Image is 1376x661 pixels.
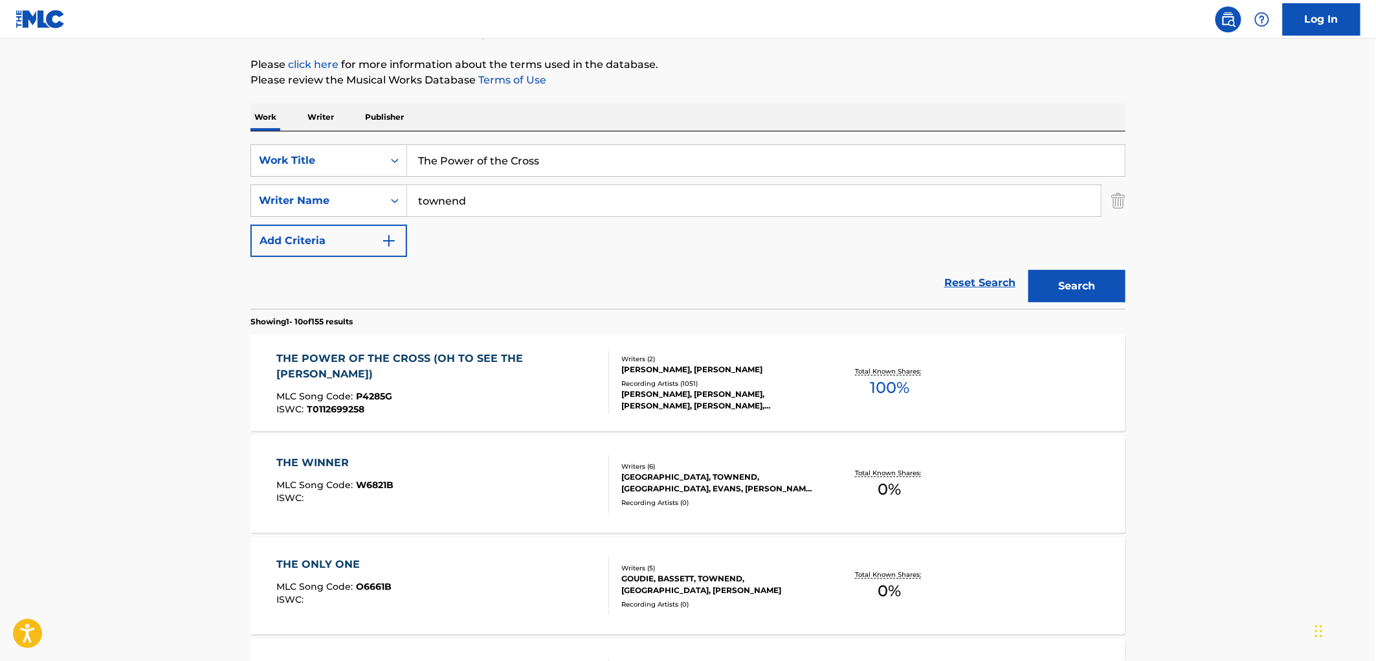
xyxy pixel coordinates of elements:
[476,74,546,86] a: Terms of Use
[1283,3,1360,36] a: Log In
[250,144,1126,309] form: Search Form
[1111,185,1126,217] img: Delete Criterion
[1028,270,1126,302] button: Search
[621,462,817,471] div: Writers ( 6 )
[621,379,817,388] div: Recording Artists ( 1051 )
[621,563,817,573] div: Writers ( 5 )
[259,193,375,208] div: Writer Name
[621,599,817,609] div: Recording Artists ( 0 )
[277,492,307,504] span: ISWC :
[357,581,392,592] span: O6661B
[307,403,365,415] span: T0112699258
[361,104,408,131] p: Publisher
[1249,6,1275,32] div: Help
[277,479,357,491] span: MLC Song Code :
[621,354,817,364] div: Writers ( 2 )
[855,366,924,376] p: Total Known Shares:
[250,57,1126,73] p: Please for more information about the terms used in the database.
[1315,612,1323,651] div: Drag
[621,498,817,508] div: Recording Artists ( 0 )
[855,570,924,579] p: Total Known Shares:
[621,388,817,412] div: [PERSON_NAME], [PERSON_NAME], [PERSON_NAME], [PERSON_NAME], [PERSON_NAME] AND [PERSON_NAME], [PER...
[621,573,817,596] div: GOUDIE, BASSETT, TOWNEND, [GEOGRAPHIC_DATA], [PERSON_NAME]
[288,58,338,71] a: click here
[870,376,909,399] span: 100 %
[250,316,353,328] p: Showing 1 - 10 of 155 results
[250,104,280,131] p: Work
[1311,599,1376,661] iframe: Chat Widget
[16,10,65,28] img: MLC Logo
[250,436,1126,533] a: THE WINNERMLC Song Code:W6821BISWC:Writers (6)[GEOGRAPHIC_DATA], TOWNEND, [GEOGRAPHIC_DATA], EVAN...
[277,581,357,592] span: MLC Song Code :
[621,364,817,375] div: [PERSON_NAME], [PERSON_NAME]
[878,579,902,603] span: 0 %
[259,153,375,168] div: Work Title
[357,390,393,402] span: P4285G
[277,455,394,471] div: THE WINNER
[250,225,407,257] button: Add Criteria
[277,594,307,605] span: ISWC :
[1254,12,1270,27] img: help
[250,334,1126,431] a: THE POWER OF THE CROSS (OH TO SEE THE [PERSON_NAME])MLC Song Code:P4285GISWC:T0112699258Writers (...
[304,104,338,131] p: Writer
[277,557,392,572] div: THE ONLY ONE
[277,403,307,415] span: ISWC :
[621,471,817,495] div: [GEOGRAPHIC_DATA], TOWNEND, [GEOGRAPHIC_DATA], EVANS, [PERSON_NAME] [PERSON_NAME], [PERSON_NAME]
[277,390,357,402] span: MLC Song Code :
[1215,6,1241,32] a: Public Search
[250,73,1126,88] p: Please review the Musical Works Database
[381,233,397,249] img: 9d2ae6d4665cec9f34b9.svg
[938,269,1022,297] a: Reset Search
[1221,12,1236,27] img: search
[855,468,924,478] p: Total Known Shares:
[277,351,599,382] div: THE POWER OF THE CROSS (OH TO SEE THE [PERSON_NAME])
[357,479,394,491] span: W6821B
[250,537,1126,634] a: THE ONLY ONEMLC Song Code:O6661BISWC:Writers (5)GOUDIE, BASSETT, TOWNEND, [GEOGRAPHIC_DATA], [PER...
[878,478,902,501] span: 0 %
